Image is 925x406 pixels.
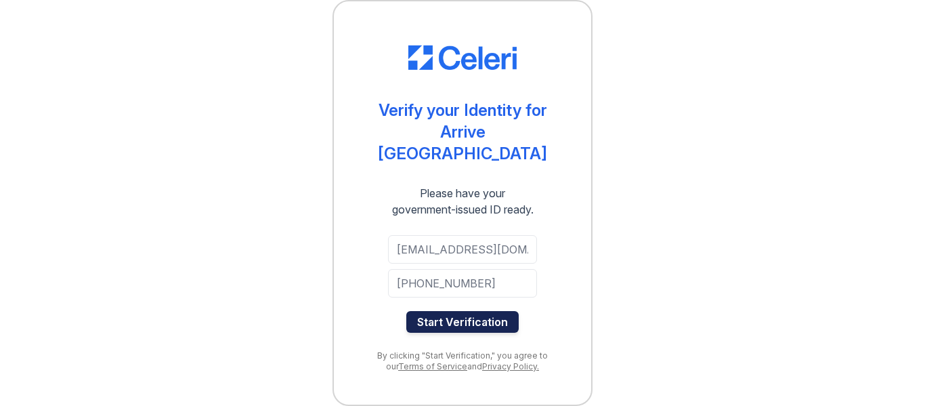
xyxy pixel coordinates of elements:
[368,185,558,218] div: Please have your government-issued ID ready.
[388,235,537,264] input: Email
[406,311,519,333] button: Start Verification
[361,100,564,165] div: Verify your Identity for Arrive [GEOGRAPHIC_DATA]
[482,361,539,371] a: Privacy Policy.
[361,350,564,372] div: By clicking "Start Verification," you agree to our and
[388,269,537,298] input: Phone
[408,45,517,70] img: CE_Logo_Blue-a8612792a0a2168367f1c8372b55b34899dd931a85d93a1a3d3e32e68fde9ad4.png
[398,361,467,371] a: Terms of Service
